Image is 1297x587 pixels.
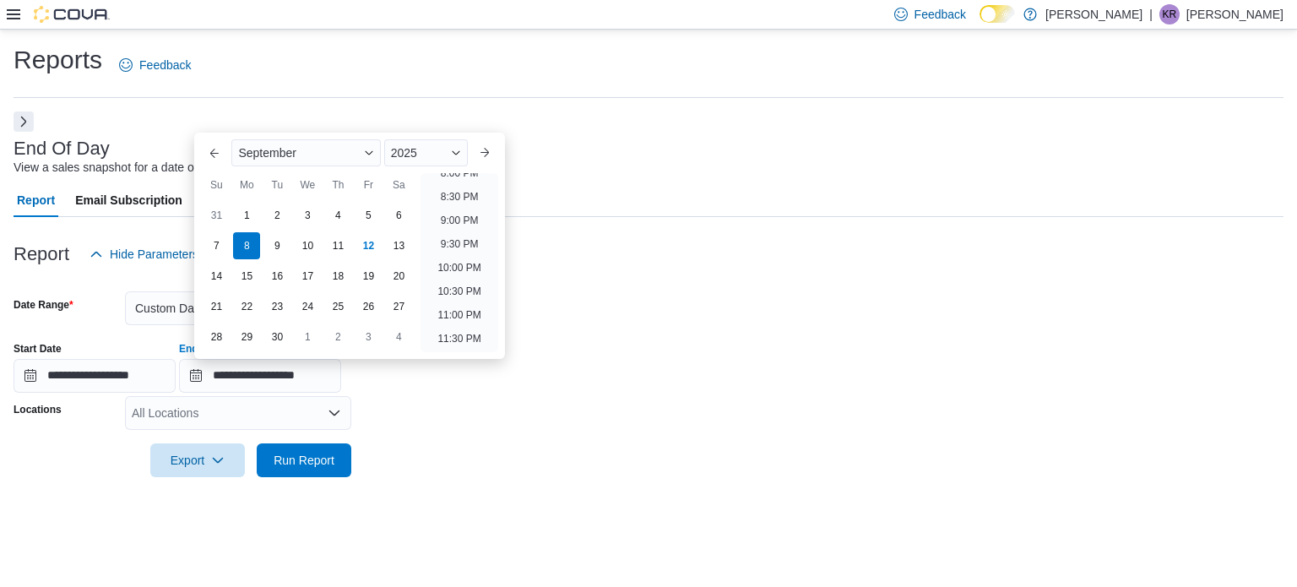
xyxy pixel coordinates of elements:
[385,202,412,229] div: day-6
[1186,4,1283,24] p: [PERSON_NAME]
[179,359,341,393] input: Press the down key to enter a popover containing a calendar. Press the escape key to close the po...
[385,293,412,320] div: day-27
[83,237,205,271] button: Hide Parameters
[914,6,966,23] span: Feedback
[125,291,351,325] button: Custom Date
[233,323,260,351] div: day-29
[203,293,230,320] div: day-21
[294,323,321,351] div: day-1
[431,258,487,278] li: 10:00 PM
[385,232,412,259] div: day-13
[1045,4,1142,24] p: [PERSON_NAME]
[324,232,351,259] div: day-11
[1149,4,1153,24] p: |
[263,202,290,229] div: day-2
[980,23,980,24] span: Dark Mode
[294,202,321,229] div: day-3
[1159,4,1180,24] div: Kevin Russell
[294,171,321,198] div: We
[263,263,290,290] div: day-16
[257,443,351,477] button: Run Report
[434,234,486,254] li: 9:30 PM
[238,146,296,160] span: September
[233,232,260,259] div: day-8
[385,171,412,198] div: Sa
[324,293,351,320] div: day-25
[355,323,382,351] div: day-3
[431,305,487,325] li: 11:00 PM
[385,323,412,351] div: day-4
[110,246,198,263] span: Hide Parameters
[14,403,62,416] label: Locations
[391,146,417,160] span: 2025
[233,202,260,229] div: day-1
[384,139,468,166] div: Button. Open the year selector. 2025 is currently selected.
[434,210,486,231] li: 9:00 PM
[203,323,230,351] div: day-28
[231,139,380,166] div: Button. Open the month selector. September is currently selected.
[421,173,497,352] ul: Time
[14,244,69,264] h3: Report
[14,159,261,177] div: View a sales snapshot for a date or date range.
[14,342,62,356] label: Start Date
[263,293,290,320] div: day-23
[980,5,1015,23] input: Dark Mode
[160,443,235,477] span: Export
[203,232,230,259] div: day-7
[1163,4,1177,24] span: KR
[179,342,223,356] label: End Date
[294,232,321,259] div: day-10
[263,232,290,259] div: day-9
[355,263,382,290] div: day-19
[431,329,487,349] li: 11:30 PM
[294,293,321,320] div: day-24
[324,202,351,229] div: day-4
[150,443,245,477] button: Export
[355,293,382,320] div: day-26
[355,171,382,198] div: Fr
[434,187,486,207] li: 8:30 PM
[34,6,110,23] img: Cova
[203,171,230,198] div: Su
[431,281,487,302] li: 10:30 PM
[274,452,334,469] span: Run Report
[263,171,290,198] div: Tu
[14,298,73,312] label: Date Range
[14,111,34,132] button: Next
[203,202,230,229] div: day-31
[294,263,321,290] div: day-17
[112,48,198,82] a: Feedback
[14,359,176,393] input: Press the down key to open a popover containing a calendar.
[324,323,351,351] div: day-2
[139,57,191,73] span: Feedback
[324,263,351,290] div: day-18
[201,200,414,352] div: September, 2025
[471,139,498,166] button: Next month
[233,171,260,198] div: Mo
[233,263,260,290] div: day-15
[434,163,486,183] li: 8:00 PM
[75,183,182,217] span: Email Subscription
[233,293,260,320] div: day-22
[14,139,110,159] h3: End Of Day
[324,171,351,198] div: Th
[385,263,412,290] div: day-20
[355,232,382,259] div: day-12
[201,139,228,166] button: Previous Month
[203,263,230,290] div: day-14
[355,202,382,229] div: day-5
[263,323,290,351] div: day-30
[14,43,102,77] h1: Reports
[17,183,55,217] span: Report
[328,406,341,420] button: Open list of options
